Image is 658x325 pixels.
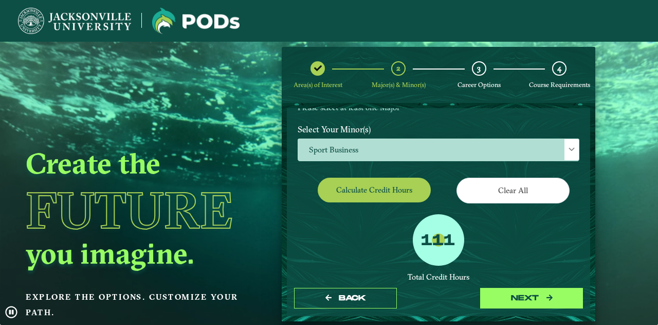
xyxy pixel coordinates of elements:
[529,81,590,89] span: Course Requirements
[298,139,579,161] span: Sport Business
[339,294,366,302] span: Back
[557,63,561,73] span: 4
[26,235,257,271] h2: you imagine.
[477,63,481,73] span: 3
[18,8,131,34] img: Jacksonville University logo
[372,81,426,89] span: Major(s) & Minor(s)
[421,231,455,251] label: 111
[26,185,257,235] h1: Future
[458,81,501,89] span: Career Options
[290,119,587,139] label: Select Your Minor(s)
[456,178,570,203] button: Clear All
[396,63,400,73] span: 2
[298,272,579,282] div: Total Credit Hours
[318,178,431,202] button: Calculate credit hours
[294,288,397,309] button: Back
[480,288,583,309] button: next
[26,289,257,320] p: Explore the options. Customize your path.
[26,145,257,181] h2: Create the
[152,8,240,34] img: Jacksonville University logo
[294,81,342,89] span: Area(s) of Interest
